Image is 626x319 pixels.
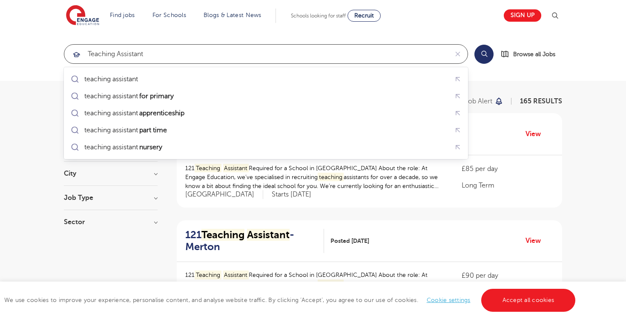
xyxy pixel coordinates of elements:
h2: 121 - Merton [185,229,317,253]
span: 165 RESULTS [520,97,562,105]
button: Clear [448,45,468,63]
div: teaching assistant [84,75,138,83]
a: Browse all Jobs [500,49,562,59]
button: Search [474,45,494,64]
mark: nursery [138,142,164,152]
a: Recruit [347,10,381,22]
span: We use cookies to improve your experience, personalise content, and analyse website traffic. By c... [4,297,577,303]
button: Fill query with "teaching assistant nursery" [451,141,465,154]
a: 121Teaching Assistant- Merton [185,229,324,253]
span: Posted [DATE] [330,236,369,245]
mark: part time [138,125,168,135]
mark: Assistant [223,271,249,279]
img: Engage Education [66,5,99,26]
a: View [525,235,547,246]
a: Accept all cookies [481,289,576,312]
p: 121 Required for a School in [GEOGRAPHIC_DATA] About the role: At Engage Education, we’ve special... [185,164,445,191]
span: Recruit [354,12,374,19]
h3: Job Type [64,194,158,201]
a: For Schools [152,12,186,18]
mark: for primary [138,91,175,101]
mark: teaching [318,173,344,182]
p: 121 Required for a School in [GEOGRAPHIC_DATA] About the role: At Engage Education, we’ve special... [185,271,445,297]
mark: teaching [318,279,344,288]
a: Sign up [504,9,541,22]
button: Fill query with "teaching assistant" [451,73,465,86]
span: Schools looking for staff [291,13,346,19]
a: Blogs & Latest News [204,12,261,18]
h3: City [64,170,158,177]
a: View [525,128,547,140]
button: Save job alert [448,98,503,105]
div: teaching assistant [84,92,175,100]
p: Save job alert [448,98,492,105]
button: Fill query with "teaching assistant apprenticeship" [451,107,465,120]
p: £90 per day [462,271,554,281]
mark: Teaching [195,271,221,279]
mark: Teaching [195,164,221,173]
button: Fill query with "teaching assistant for primary" [451,90,465,103]
input: Submit [64,45,448,63]
button: Fill query with "teaching assistant part time" [451,124,465,137]
h3: Sector [64,219,158,225]
span: Browse all Jobs [513,49,555,59]
div: Submit [64,44,468,64]
span: [GEOGRAPHIC_DATA] [185,190,263,199]
p: Long Term [462,180,554,191]
ul: Submit [67,71,465,156]
mark: Teaching [201,229,244,241]
div: teaching assistant [84,126,168,134]
a: Find jobs [110,12,135,18]
mark: Assistant [247,229,290,241]
mark: Assistant [223,164,249,173]
a: Cookie settings [427,297,471,303]
p: £85 per day [462,164,554,174]
div: teaching assistant [84,143,164,151]
div: teaching assistant [84,109,186,117]
mark: apprenticeship [138,108,186,118]
p: Starts [DATE] [272,190,311,199]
